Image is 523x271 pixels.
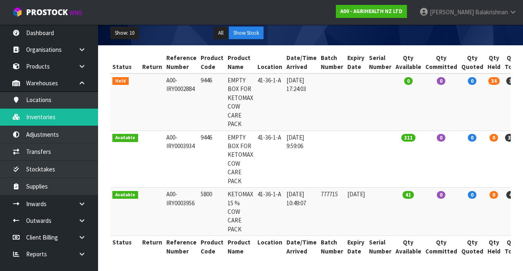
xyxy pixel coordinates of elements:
span: Held [112,77,129,85]
th: Batch Number [319,51,345,73]
span: 34 [506,77,518,85]
th: Qty Committed [423,51,459,73]
span: 0 [489,191,498,199]
th: Serial Number [367,236,393,258]
span: 0 [468,77,476,85]
span: 311 [401,134,416,142]
button: All [214,27,228,40]
span: 0 [404,77,413,85]
th: Location [255,51,284,73]
td: 41-36-1-A [255,131,284,188]
th: Location [255,236,284,258]
th: Qty Quoted [459,236,485,258]
td: 777715 [319,188,345,236]
span: 0 [437,134,445,142]
span: 41 [402,191,414,199]
td: 5800 [199,188,226,236]
th: Status [110,236,140,258]
span: [PERSON_NAME] [430,8,474,16]
th: Return [140,236,164,258]
span: 0 [489,134,498,142]
th: Qty Committed [423,236,459,258]
th: Product Name [226,51,255,73]
th: Date/Time Arrived [284,236,319,258]
span: ProStock [26,7,68,18]
td: 41-36-1-A [255,73,284,131]
th: Reference Number [164,51,199,73]
th: Date/Time Arrived [284,51,319,73]
th: Qty Available [393,236,423,258]
small: WMS [69,9,82,17]
td: [DATE] 10:49:07 [284,188,319,236]
th: Expiry Date [345,236,367,258]
td: 9446 [199,131,226,188]
img: cube-alt.png [12,7,22,17]
td: [DATE] 17:24:03 [284,73,319,131]
th: Expiry Date [345,51,367,73]
td: 9446 [199,73,226,131]
th: Batch Number [319,236,345,258]
th: Status [110,51,140,73]
span: Balakrishnan [475,8,508,16]
strong: A00 - AGRIHEALTH NZ LTD [340,8,402,15]
span: 0 [437,191,445,199]
th: Product Code [199,236,226,258]
span: Available [112,191,138,199]
th: Return [140,51,164,73]
td: A00-IRY0003934 [164,131,199,188]
button: Show: 10 [110,27,139,40]
td: 41-36-1-A [255,188,284,236]
td: A00-IRY0002884 [164,73,199,131]
td: A00-IRY0003956 [164,188,199,236]
span: 34 [488,77,500,85]
a: A00 - AGRIHEALTH NZ LTD [336,5,407,18]
button: Show Stock [229,27,264,40]
th: Qty Held [485,51,503,73]
span: 41 [506,191,518,199]
td: [DATE] 9:59:06 [284,131,319,188]
span: 0 [468,134,476,142]
th: Qty Quoted [459,51,485,73]
span: [DATE] [347,190,365,198]
td: EMPTY BOX FOR KETOMAX COW CARE PACK [226,131,255,188]
span: Available [112,134,138,142]
th: Reference Number [164,236,199,258]
th: Product Name [226,236,255,258]
th: Qty Total [503,51,522,73]
td: KETOMAX 15 % COW CARE PACK [226,188,255,236]
th: Qty Held [485,236,503,258]
td: EMPTY BOX FOR KETOMAX COW CARE PACK [226,73,255,131]
span: 0 [468,191,476,199]
th: Product Code [199,51,226,73]
th: Qty Total [503,236,522,258]
span: 311 [505,134,519,142]
span: 0 [437,77,445,85]
th: Qty Available [393,51,423,73]
th: Serial Number [367,51,393,73]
